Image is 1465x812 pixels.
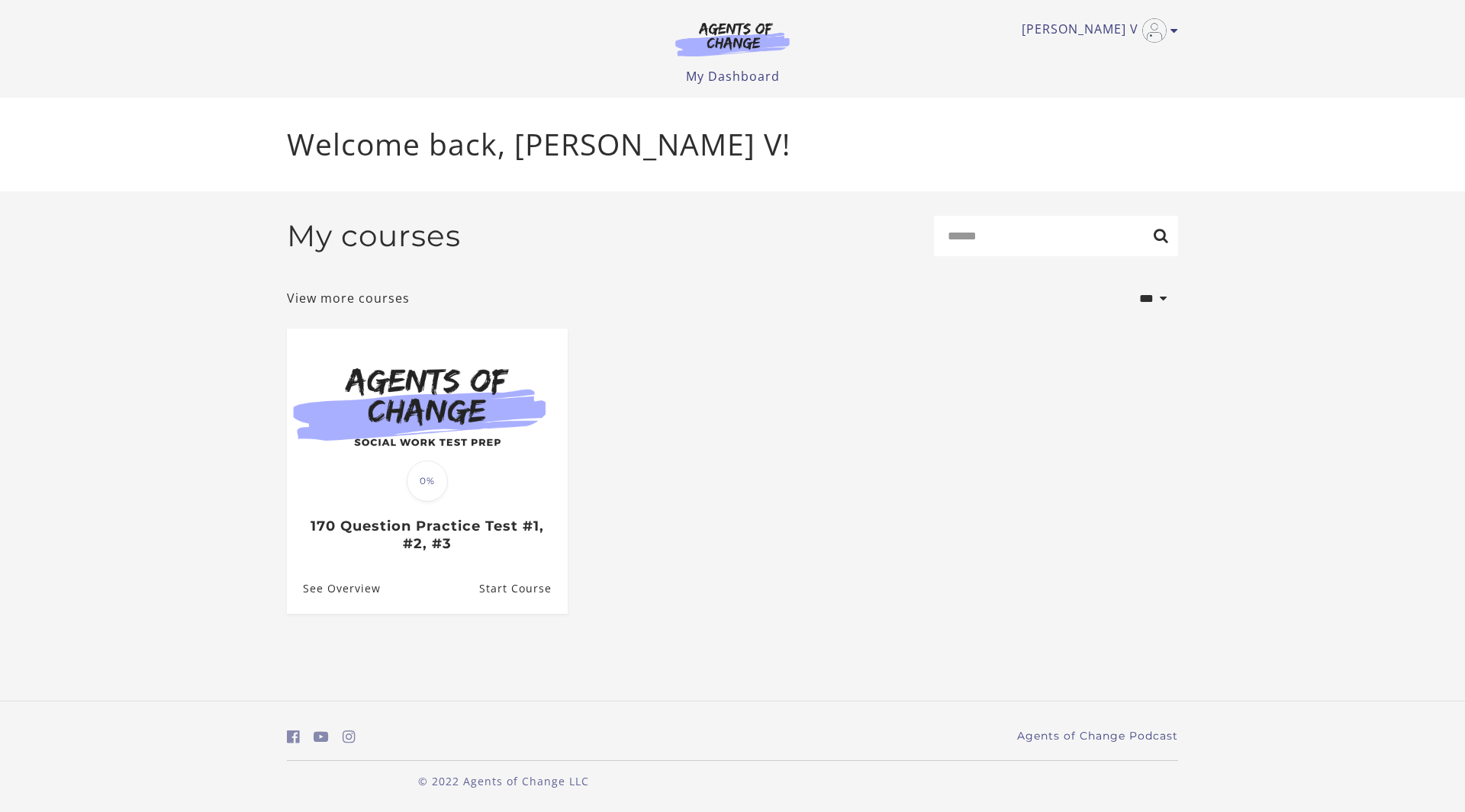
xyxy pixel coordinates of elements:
[343,730,356,744] i: https://www.instagram.com/agentsofchangeprep/ (Open in a new window)
[287,122,1178,167] p: Welcome back, [PERSON_NAME] V!
[287,730,300,744] i: https://www.facebook.com/groups/aswbtestprep (Open in a new window)
[287,564,381,614] a: 170 Question Practice Test #1, #2, #3: See Overview
[314,726,329,748] a: https://www.youtube.com/c/AgentsofChangeTestPrepbyMeaganMitchell (Open in a new window)
[287,726,300,748] a: https://www.facebook.com/groups/aswbtestprep (Open in a new window)
[407,461,448,502] span: 0%
[479,564,568,614] a: 170 Question Practice Test #1, #2, #3: Resume Course
[287,773,720,789] p: © 2022 Agents of Change LLC
[1022,18,1170,43] a: Toggle menu
[287,289,410,307] a: View more courses
[287,218,461,254] h2: My courses
[659,21,806,56] img: Agents of Change Logo
[303,518,551,552] h3: 170 Question Practice Test #1, #2, #3
[343,726,356,748] a: https://www.instagram.com/agentsofchangeprep/ (Open in a new window)
[314,730,329,744] i: https://www.youtube.com/c/AgentsofChangeTestPrepbyMeaganMitchell (Open in a new window)
[686,68,780,85] a: My Dashboard
[1017,728,1178,744] a: Agents of Change Podcast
